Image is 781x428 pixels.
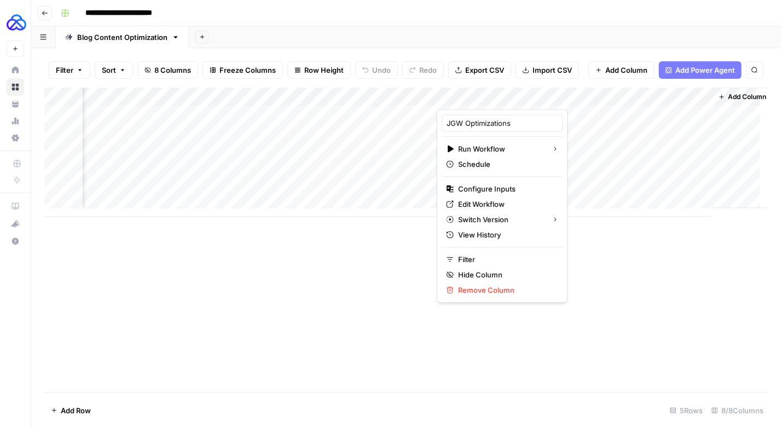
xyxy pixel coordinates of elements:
[7,78,24,96] a: Browse
[458,269,554,280] span: Hide Column
[203,61,283,79] button: Freeze Columns
[588,61,655,79] button: Add Column
[7,95,24,113] a: Your Data
[419,65,437,76] span: Redo
[458,183,554,194] span: Configure Inputs
[7,198,24,215] a: AirOps Academy
[56,26,189,48] a: Blog Content Optimization
[533,65,572,76] span: Import CSV
[458,159,554,170] span: Schedule
[102,65,116,76] span: Sort
[7,112,24,130] a: Usage
[458,199,554,210] span: Edit Workflow
[7,216,24,232] div: What's new?
[7,129,24,147] a: Settings
[287,61,351,79] button: Row Height
[219,65,276,76] span: Freeze Columns
[458,214,543,225] span: Switch Version
[49,61,90,79] button: Filter
[7,9,24,36] button: Workspace: AUQ
[56,65,73,76] span: Filter
[7,13,26,32] img: AUQ Logo
[458,285,554,296] span: Remove Column
[355,61,398,79] button: Undo
[7,61,24,79] a: Home
[7,233,24,250] button: Help + Support
[675,65,735,76] span: Add Power Agent
[605,65,647,76] span: Add Column
[154,65,191,76] span: 8 Columns
[448,61,511,79] button: Export CSV
[95,61,133,79] button: Sort
[304,65,344,76] span: Row Height
[666,402,707,419] div: 5 Rows
[516,61,579,79] button: Import CSV
[44,402,97,419] button: Add Row
[372,65,391,76] span: Undo
[714,90,771,104] button: Add Column
[7,215,24,233] button: What's new?
[728,92,767,102] span: Add Column
[465,65,504,76] span: Export CSV
[77,32,167,43] div: Blog Content Optimization
[707,402,768,419] div: 8/8 Columns
[402,61,444,79] button: Redo
[458,254,554,265] span: Filter
[137,61,198,79] button: 8 Columns
[458,143,543,154] span: Run Workflow
[61,405,91,416] span: Add Row
[458,229,554,240] span: View History
[659,61,742,79] button: Add Power Agent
